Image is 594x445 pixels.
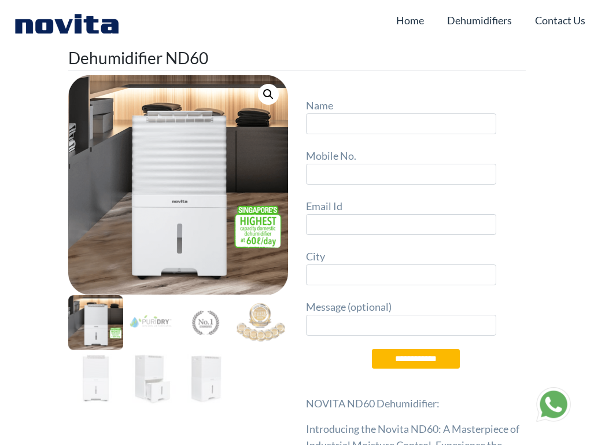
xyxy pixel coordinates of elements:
input: Name [306,113,496,134]
a: Dehumidifiers [447,9,512,31]
img: ND50-4-1-100x100.png [178,295,233,350]
img: OriginNovitaND60Dehumidifier_2-100x100.jpg [123,350,178,405]
input: City [306,264,496,285]
input: Mobile No. [306,164,496,185]
label: Name [306,97,496,134]
img: reader-digest-air2022_2000x-1-100x100.png [233,295,288,350]
a: Home [396,9,424,31]
a: Contact Us [535,9,585,31]
label: Message (optional) [306,299,496,336]
a: 🔍 [258,84,279,105]
input: Message (optional) [306,315,496,336]
label: Email Id [306,198,496,235]
img: OriginNovitaND60Dehumidifier_1-100x100.jpg [68,350,123,405]
h1: Dehumidifier ND60 [68,46,526,71]
input: Email Id [306,214,496,235]
img: ND25.5-3-1-100x100.png [123,295,178,350]
label: Mobile No. [306,148,496,185]
form: Contact form [306,97,526,387]
img: nd60-21 [68,75,288,295]
img: OriginNovitaND60Dehumidifier_3-100x100.jpg [178,350,233,405]
img: nd60-21-100x100.png [68,295,123,350]
p: NOVITA ND60 Dehumidifier: [306,395,526,411]
label: City [306,248,496,285]
img: Novita [9,12,125,35]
